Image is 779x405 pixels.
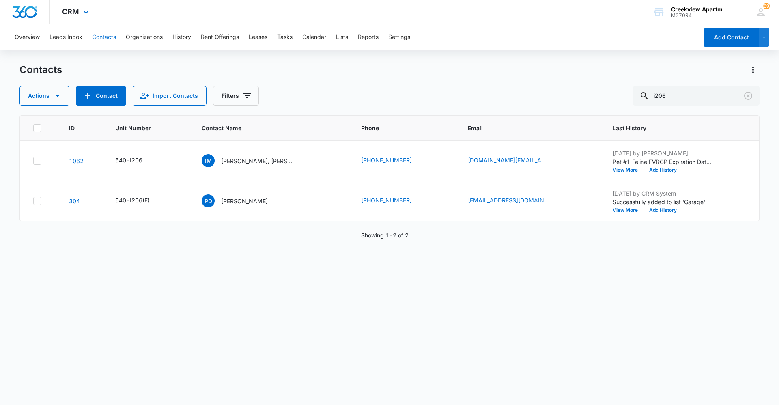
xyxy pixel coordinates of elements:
button: Rent Offerings [201,24,239,50]
div: account name [671,6,730,13]
p: [DATE] by CRM System [613,189,714,198]
button: Reports [358,24,379,50]
button: Lists [336,24,348,50]
span: CRM [62,7,79,16]
button: Organizations [126,24,163,50]
div: notifications count [763,3,770,9]
div: 640-I206(F) [115,196,150,205]
a: [PHONE_NUMBER] [361,196,412,205]
div: Contact Name - Ian McClanahan, Christine Gunnett - Select to Edit Field [202,154,309,167]
button: Actions [19,86,69,106]
button: Settings [388,24,410,50]
div: Email - pameladoelze@gmail.com - Select to Edit Field [468,196,564,206]
a: [DOMAIN_NAME][EMAIL_ADDRESS][DOMAIN_NAME] [468,156,549,164]
button: Clear [742,89,755,102]
span: Contact Name [202,124,330,132]
button: Leads Inbox [49,24,82,50]
span: Phone [361,124,437,132]
span: IM [202,154,215,167]
a: [EMAIL_ADDRESS][DOMAIN_NAME] [468,196,549,205]
div: Contact Name - Pamela Doelze - Select to Edit Field [202,194,282,207]
a: Navigate to contact details page for Ian McClanahan, Christine Gunnett [69,157,84,164]
p: Pet #1 Feline FVRCP Expiration Date changed to [DATE]. [613,157,714,166]
p: Showing 1-2 of 2 [361,231,409,239]
span: 69 [763,3,770,9]
button: Filters [213,86,259,106]
input: Search Contacts [633,86,760,106]
p: [PERSON_NAME] [221,197,268,205]
div: Phone - (352) 457-5268 - Select to Edit Field [361,156,426,166]
button: Overview [15,24,40,50]
div: Unit Number - 640-I206 - Select to Edit Field [115,156,157,166]
p: Successfully added to list 'Garage'. [613,198,714,206]
div: Unit Number - 640-I206(F) - Select to Edit Field [115,196,164,206]
span: PD [202,194,215,207]
span: Last History [613,124,734,132]
span: ID [69,124,84,132]
button: Add History [643,168,682,172]
a: [PHONE_NUMBER] [361,156,412,164]
button: Leases [249,24,267,50]
button: Calendar [302,24,326,50]
p: [DATE] by [PERSON_NAME] [613,149,714,157]
button: View More [613,208,643,213]
div: 640-I206 [115,156,142,164]
a: Navigate to contact details page for Pamela Doelze [69,198,80,205]
h1: Contacts [19,64,62,76]
button: Tasks [277,24,293,50]
button: Actions [747,63,760,76]
button: View More [613,168,643,172]
span: Email [468,124,581,132]
button: Add History [643,208,682,213]
button: History [172,24,191,50]
div: Email - pvtmac.im@gmail.com - Select to Edit Field [468,156,564,166]
div: account id [671,13,730,18]
button: Import Contacts [133,86,207,106]
span: Unit Number [115,124,182,132]
button: Contacts [92,24,116,50]
div: Phone - (302) 893-2354 - Select to Edit Field [361,196,426,206]
p: [PERSON_NAME], [PERSON_NAME] [221,157,294,165]
button: Add Contact [76,86,126,106]
button: Add Contact [704,28,759,47]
